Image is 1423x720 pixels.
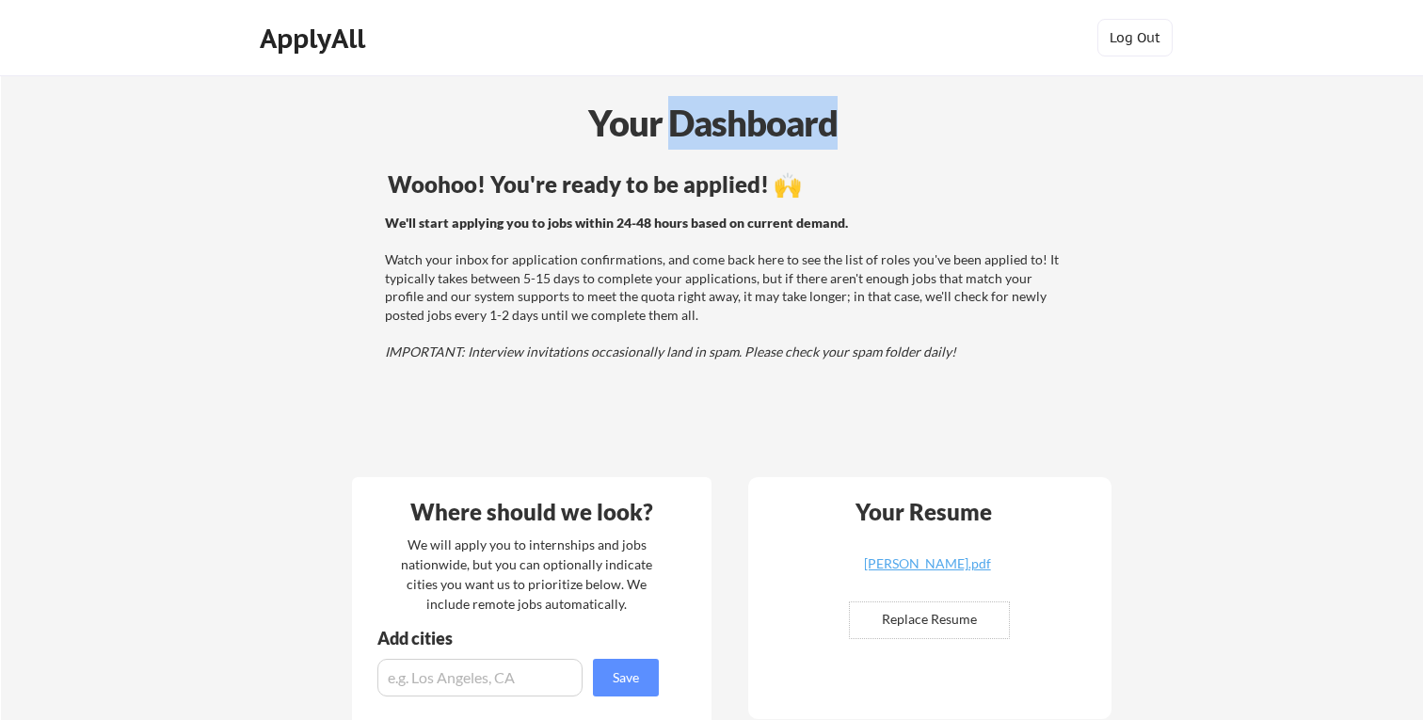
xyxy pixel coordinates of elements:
[1097,19,1173,56] button: Log Out
[388,173,1066,196] div: Woohoo! You're ready to be applied! 🙌
[815,557,1039,570] div: [PERSON_NAME].pdf
[385,214,1063,361] div: Watch your inbox for application confirmations, and come back here to see the list of roles you'v...
[377,659,583,696] input: e.g. Los Angeles, CA
[377,630,664,647] div: Add cities
[397,535,656,614] div: We will apply you to internships and jobs nationwide, but you can optionally indicate cities you ...
[385,215,848,231] strong: We'll start applying you to jobs within 24-48 hours based on current demand.
[815,557,1039,586] a: [PERSON_NAME].pdf
[2,96,1423,150] div: Your Dashboard
[260,23,371,55] div: ApplyAll
[385,344,956,360] em: IMPORTANT: Interview invitations occasionally land in spam. Please check your spam folder daily!
[830,501,1016,523] div: Your Resume
[357,501,707,523] div: Where should we look?
[593,659,659,696] button: Save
